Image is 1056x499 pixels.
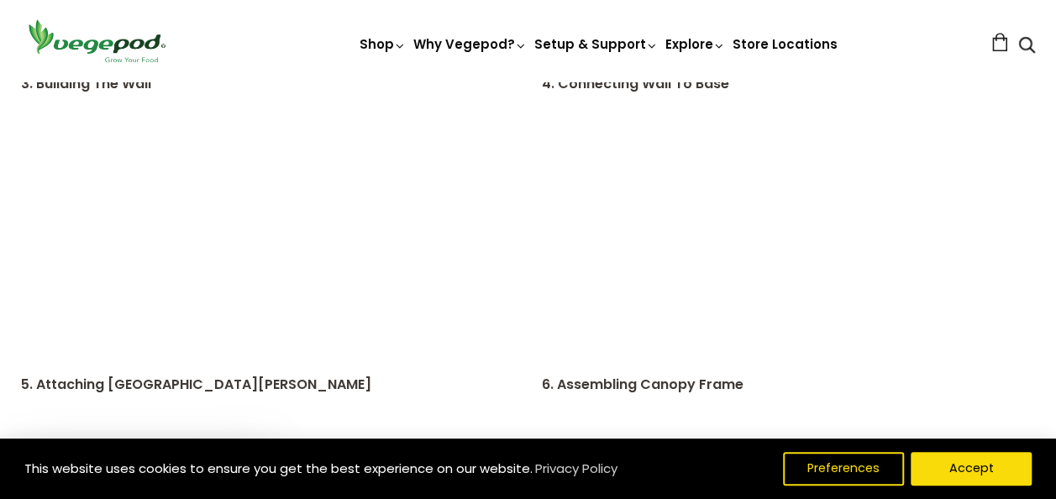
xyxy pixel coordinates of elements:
h4: 4. Connecting Wall To Base [542,73,1036,94]
span: This website uses cookies to ensure you get the best experience on our website. [24,460,533,477]
a: Setup & Support [534,35,659,53]
a: Shop [360,35,407,53]
a: Privacy Policy (opens in a new tab) [533,454,620,484]
button: Preferences [783,452,904,486]
a: Explore [665,35,726,53]
a: Search [1018,38,1035,55]
h4: 3. Building The Wall [21,73,515,94]
button: Accept [911,452,1032,486]
img: Vegepod [21,17,172,65]
a: Store Locations [733,35,838,53]
a: Why Vegepod? [413,35,528,53]
h4: 5. Attaching [GEOGRAPHIC_DATA][PERSON_NAME] [21,374,515,395]
h4: 6. Assembling Canopy Frame [542,374,1036,395]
